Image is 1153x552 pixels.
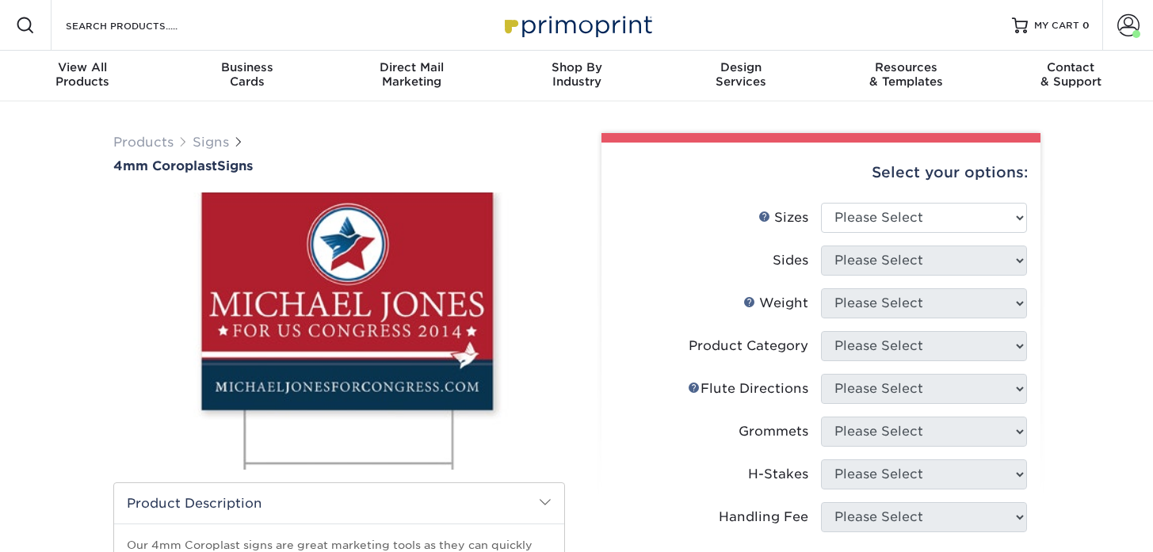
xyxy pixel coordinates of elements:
[165,51,330,101] a: BusinessCards
[1034,19,1079,32] span: MY CART
[113,175,565,487] img: 4mm Coroplast 01
[64,16,219,35] input: SEARCH PRODUCTS.....
[165,60,330,89] div: Cards
[689,337,808,356] div: Product Category
[823,60,988,74] span: Resources
[659,60,823,89] div: Services
[988,60,1153,74] span: Contact
[1082,20,1090,31] span: 0
[494,60,659,74] span: Shop By
[773,251,808,270] div: Sides
[193,135,229,150] a: Signs
[748,465,808,484] div: H-Stakes
[719,508,808,527] div: Handling Fee
[743,294,808,313] div: Weight
[823,60,988,89] div: & Templates
[494,60,659,89] div: Industry
[114,483,564,523] h2: Product Description
[688,379,808,398] div: Flute Directions
[113,135,174,150] a: Products
[165,60,330,74] span: Business
[494,51,659,101] a: Shop ByIndustry
[614,143,1028,203] div: Select your options:
[758,208,808,227] div: Sizes
[330,60,494,89] div: Marketing
[659,60,823,74] span: Design
[739,422,808,441] div: Grommets
[659,51,823,101] a: DesignServices
[113,158,217,173] span: 4mm Coroplast
[498,8,656,42] img: Primoprint
[988,51,1153,101] a: Contact& Support
[988,60,1153,89] div: & Support
[113,158,565,173] a: 4mm CoroplastSigns
[823,51,988,101] a: Resources& Templates
[330,51,494,101] a: Direct MailMarketing
[113,158,565,173] h1: Signs
[330,60,494,74] span: Direct Mail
